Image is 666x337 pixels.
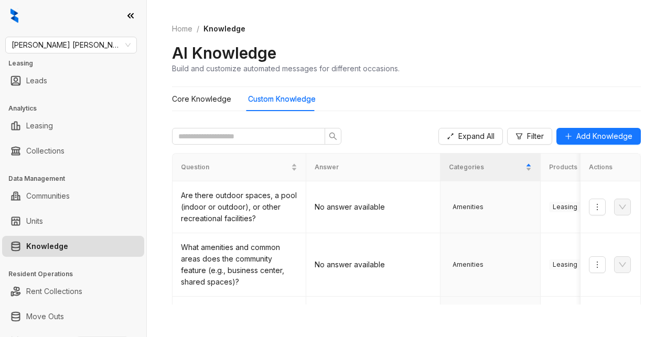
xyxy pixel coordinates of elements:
[329,132,337,140] span: search
[170,23,195,35] a: Home
[581,154,641,181] th: Actions
[593,260,601,269] span: more
[2,236,144,257] li: Knowledge
[26,281,82,302] a: Rent Collections
[12,37,131,53] span: Gates Hudson
[449,259,487,270] span: Amenities
[26,236,68,257] a: Knowledge
[181,190,297,224] div: Are there outdoor spaces, a pool (indoor or outdoor), or other recreational facilities?
[172,93,231,105] div: Core Knowledge
[549,202,581,212] span: Leasing
[10,8,18,23] img: logo
[306,233,440,297] td: No answer available
[556,128,641,145] button: Add Knowledge
[306,181,440,233] td: No answer available
[2,211,144,232] li: Units
[2,281,144,302] li: Rent Collections
[26,186,70,206] a: Communities
[515,133,523,140] span: filter
[541,154,641,181] th: Products
[449,202,487,212] span: Amenities
[26,306,64,327] a: Move Outs
[8,59,146,68] h3: Leasing
[306,154,440,181] th: Answer
[172,63,400,74] div: Build and customize automated messages for different occasions.
[549,259,581,270] span: Leasing
[447,133,454,140] span: expand-alt
[306,297,440,337] td: No answer available
[181,162,289,172] span: Question
[2,306,144,327] li: Move Outs
[172,43,276,63] h2: AI Knowledge
[593,203,601,211] span: more
[8,269,146,279] h3: Resident Operations
[2,140,144,161] li: Collections
[8,104,146,113] h3: Analytics
[507,128,552,145] button: Filter
[181,242,297,288] div: What amenities and common areas does the community feature (e.g., business center, shared spaces)?
[549,162,624,172] span: Products
[8,174,146,183] h3: Data Management
[2,186,144,206] li: Communities
[2,115,144,136] li: Leasing
[26,211,43,232] a: Units
[26,140,65,161] a: Collections
[203,24,245,33] span: Knowledge
[26,70,47,91] a: Leads
[197,23,199,35] li: /
[458,131,495,142] span: Expand All
[26,115,53,136] a: Leasing
[449,162,523,172] span: Categories
[576,131,632,142] span: Add Knowledge
[565,133,572,140] span: plus
[248,93,316,105] div: Custom Knowledge
[438,128,503,145] button: Expand All
[2,70,144,91] li: Leads
[173,154,306,181] th: Question
[527,131,544,142] span: Filter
